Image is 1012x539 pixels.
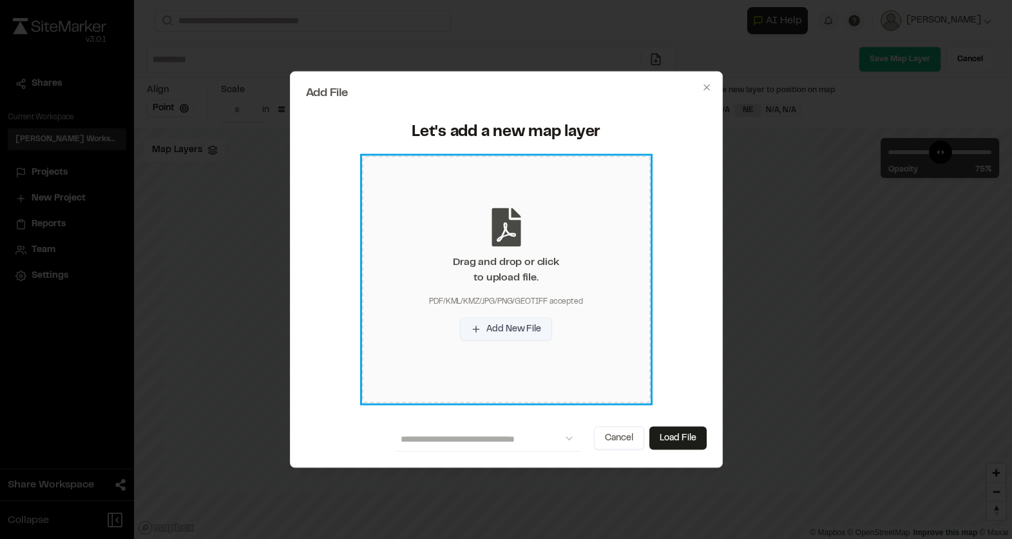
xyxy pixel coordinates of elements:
[453,254,559,285] div: Drag and drop or click to upload file.
[460,317,551,340] button: Add New File
[314,122,699,143] div: Let's add a new map layer
[594,426,644,449] button: Cancel
[429,295,582,307] div: PDF/KML/KMZ/JPG/PNG/GEOTIFF accepted
[306,88,707,99] h2: Add File
[649,426,707,449] button: Load File
[362,155,651,403] div: Drag and drop or clickto upload file.PDF/KML/KMZ/JPG/PNG/GEOTIFF acceptedAdd New File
